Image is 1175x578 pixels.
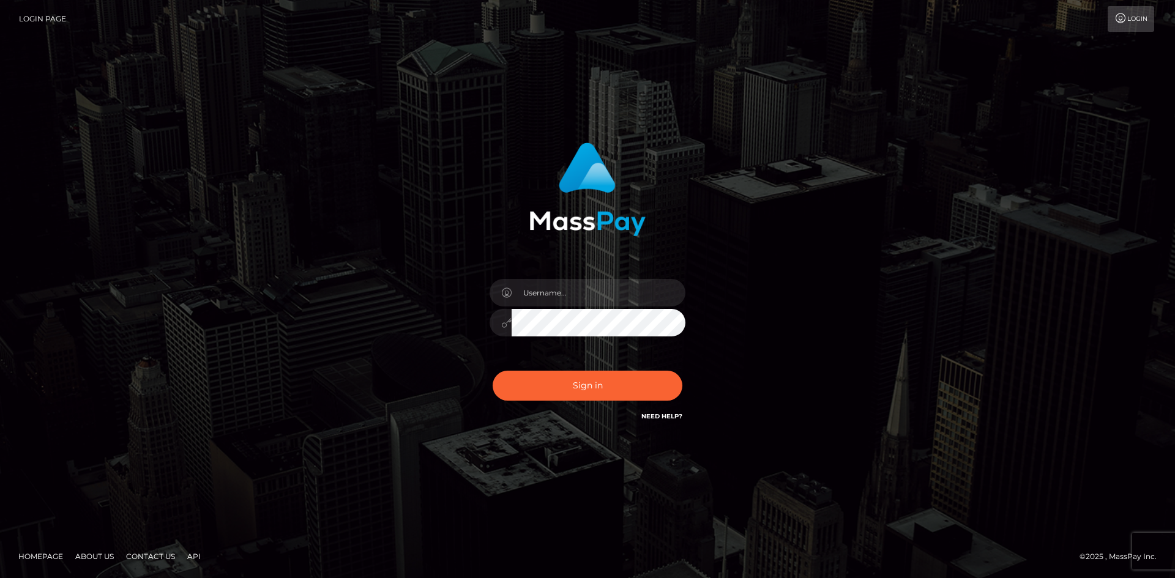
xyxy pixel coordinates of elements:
a: Contact Us [121,547,180,566]
input: Username... [512,279,685,306]
button: Sign in [493,371,682,401]
a: Need Help? [641,412,682,420]
a: Login [1108,6,1154,32]
div: © 2025 , MassPay Inc. [1080,550,1166,563]
img: MassPay Login [529,143,646,236]
a: Login Page [19,6,66,32]
a: About Us [70,547,119,566]
a: API [182,547,206,566]
a: Homepage [13,547,68,566]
